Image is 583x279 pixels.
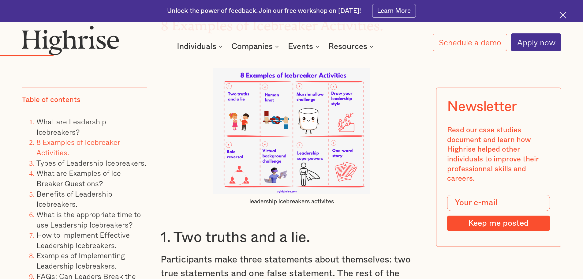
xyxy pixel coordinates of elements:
div: Events [288,43,321,50]
figcaption: leadership icebreakers activites [213,198,370,205]
a: What is the appropriate time to use Leadership Icebreakers? [36,209,141,230]
a: How to implement Effective Leadership Icebreakers. [36,229,130,251]
div: Individuals [177,43,224,50]
div: Companies [231,43,273,50]
div: Unlock the power of feedback. Join our free workshop on [DATE]! [167,7,361,15]
div: Events [288,43,313,50]
a: Types of Leadership Icebreakers. [36,157,146,168]
div: Individuals [177,43,216,50]
a: What are Examples of Ice Breaker Questions? [36,167,121,189]
form: Modal Form [447,195,550,231]
a: What are Leadership Icebreakers? [36,116,106,138]
div: Resources [328,43,367,50]
img: Highrise logo [22,25,119,55]
a: Learn More [372,4,416,18]
input: Keep me posted [447,216,550,231]
input: Your e-mail [447,195,550,211]
a: Apply now [511,33,561,51]
a: Schedule a demo [433,34,507,51]
img: leadership icebreakers activites [213,68,370,194]
div: Resources [328,43,375,50]
div: Companies [231,43,281,50]
div: Read our case studies document and learn how Highrise helped other individuals to improve their p... [447,126,550,184]
a: Examples of Implementing Leadership Icebreakers. [36,250,125,271]
a: 8 Examples of Icebreaker Activities. [36,136,120,158]
a: Benefits of Leadership Icebreakers. [36,188,112,210]
div: Table of contents [22,95,80,105]
div: Newsletter [447,99,517,115]
h3: 1. Two truths and a lie. [161,228,423,247]
img: Cross icon [559,12,566,19]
